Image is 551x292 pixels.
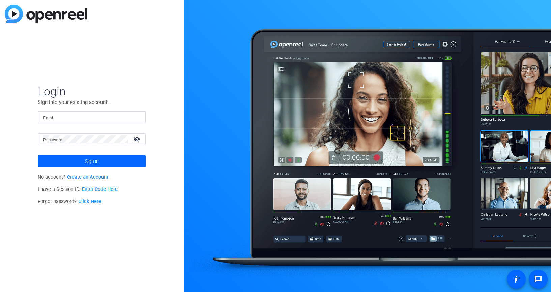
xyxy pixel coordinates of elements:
[43,113,140,121] input: Enter Email Address
[512,275,520,283] mat-icon: accessibility
[38,84,146,98] span: Login
[67,174,108,180] a: Create an Account
[5,5,87,23] img: blue-gradient.svg
[85,153,99,170] span: Sign in
[129,134,146,144] mat-icon: visibility_off
[43,138,62,142] mat-label: Password
[38,174,108,180] span: No account?
[82,186,118,192] a: Enter Code Here
[534,275,542,283] mat-icon: message
[78,199,101,204] a: Click Here
[43,116,54,120] mat-label: Email
[38,186,118,192] span: I have a Session ID.
[38,155,146,167] button: Sign in
[38,199,101,204] span: Forgot password?
[38,98,146,106] p: Sign into your existing account.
